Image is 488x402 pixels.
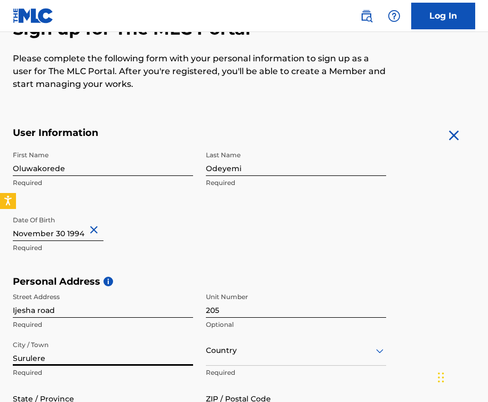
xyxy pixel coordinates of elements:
img: search [360,10,373,22]
p: Required [206,178,386,188]
a: Public Search [356,5,377,27]
img: close [445,127,462,144]
button: Close [87,214,103,246]
h5: User Information [13,127,386,139]
span: i [103,277,113,286]
div: Drag [438,361,444,393]
p: Required [13,320,193,329]
p: Please complete the following form with your personal information to sign up as a user for The ML... [13,52,386,91]
p: Required [13,178,193,188]
iframe: Chat Widget [435,351,488,402]
div: Help [383,5,405,27]
img: help [388,10,401,22]
img: MLC Logo [13,8,54,23]
p: Required [206,368,386,377]
a: Log In [411,3,475,29]
h5: Personal Address [13,276,475,288]
p: Required [13,368,193,377]
p: Required [13,243,193,253]
p: Optional [206,320,386,329]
